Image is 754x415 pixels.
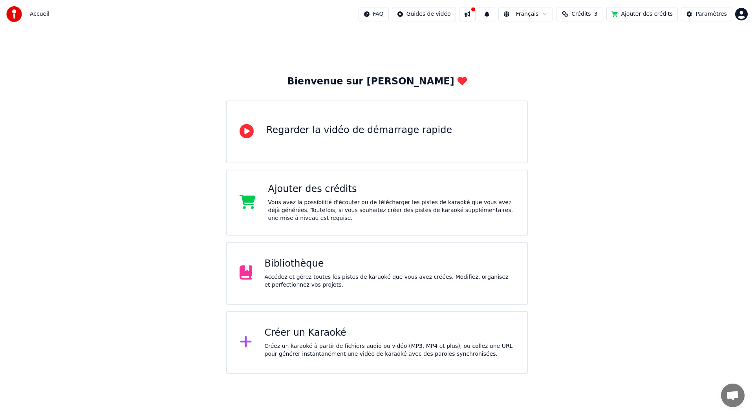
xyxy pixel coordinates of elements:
[265,258,515,270] div: Bibliothèque
[265,342,515,358] div: Créez un karaoké à partir de fichiers audio ou vidéo (MP3, MP4 et plus), ou collez une URL pour g...
[268,183,515,196] div: Ajouter des crédits
[287,75,467,88] div: Bienvenue sur [PERSON_NAME]
[266,124,452,137] div: Regarder la vidéo de démarrage rapide
[30,10,49,18] nav: breadcrumb
[556,7,603,21] button: Crédits3
[571,10,591,18] span: Crédits
[30,10,49,18] span: Accueil
[721,384,745,407] a: Ouvrir le chat
[606,7,678,21] button: Ajouter des crédits
[695,10,727,18] div: Paramètres
[265,327,515,339] div: Créer un Karaoké
[594,10,598,18] span: 3
[392,7,456,21] button: Guides de vidéo
[681,7,732,21] button: Paramètres
[268,199,515,222] div: Vous avez la possibilité d'écouter ou de télécharger les pistes de karaoké que vous avez déjà gén...
[265,273,515,289] div: Accédez et gérez toutes les pistes de karaoké que vous avez créées. Modifiez, organisez et perfec...
[359,7,389,21] button: FAQ
[6,6,22,22] img: youka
